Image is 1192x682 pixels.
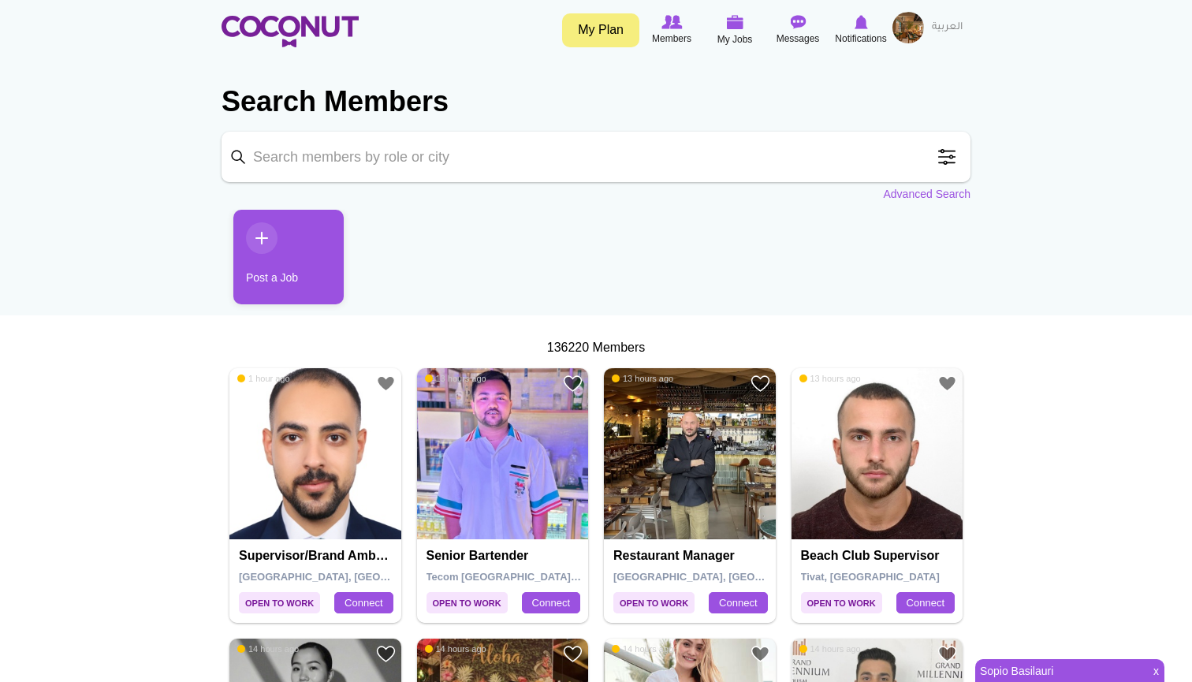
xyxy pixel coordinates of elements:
[427,571,687,583] span: Tecom [GEOGRAPHIC_DATA], [GEOGRAPHIC_DATA]
[937,374,957,393] a: Add to Favourites
[829,12,892,48] a: Notifications Notifications
[801,549,958,563] h4: Beach club supervisor
[612,643,673,654] span: 14 hours ago
[751,644,770,664] a: Add to Favourites
[801,571,940,583] span: Tivat, [GEOGRAPHIC_DATA]
[427,549,583,563] h4: Senior Bartender
[239,549,396,563] h4: Supervisor/brand Ambassador
[222,339,970,357] div: 136220 Members
[222,16,359,47] img: Home
[222,210,332,316] li: 1 / 1
[652,31,691,47] span: Members
[239,592,320,613] span: Open to Work
[522,592,580,614] a: Connect
[233,210,344,304] a: Post a Job
[376,644,396,664] a: Add to Favourites
[563,374,583,393] a: Add to Favourites
[801,592,882,613] span: Open to Work
[425,373,486,384] span: 13 hours ago
[975,660,1144,682] a: Sopio Basilauri
[896,592,955,614] a: Connect
[751,374,770,393] a: Add to Favourites
[1148,660,1164,682] span: x
[937,644,957,664] a: Add to Favourites
[799,643,861,654] span: 14 hours ago
[613,571,838,583] span: [GEOGRAPHIC_DATA], [GEOGRAPHIC_DATA]
[640,12,703,48] a: Browse Members Members
[883,186,970,202] a: Advanced Search
[239,571,464,583] span: [GEOGRAPHIC_DATA], [GEOGRAPHIC_DATA]
[334,592,393,614] a: Connect
[613,592,695,613] span: Open to Work
[790,15,806,29] img: Messages
[855,15,868,29] img: Notifications
[777,31,820,47] span: Messages
[425,643,486,654] span: 14 hours ago
[703,12,766,49] a: My Jobs My Jobs
[799,373,861,384] span: 13 hours ago
[562,13,639,47] a: My Plan
[376,374,396,393] a: Add to Favourites
[766,12,829,48] a: Messages Messages
[237,643,299,654] span: 14 hours ago
[612,373,673,384] span: 13 hours ago
[237,373,290,384] span: 1 hour ago
[222,132,970,182] input: Search members by role or city
[835,31,886,47] span: Notifications
[613,549,770,563] h4: Restaurant Manager
[563,644,583,664] a: Add to Favourites
[709,592,767,614] a: Connect
[427,592,508,613] span: Open to Work
[717,32,753,47] span: My Jobs
[222,83,970,121] h2: Search Members
[726,15,743,29] img: My Jobs
[661,15,682,29] img: Browse Members
[924,12,970,43] a: العربية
